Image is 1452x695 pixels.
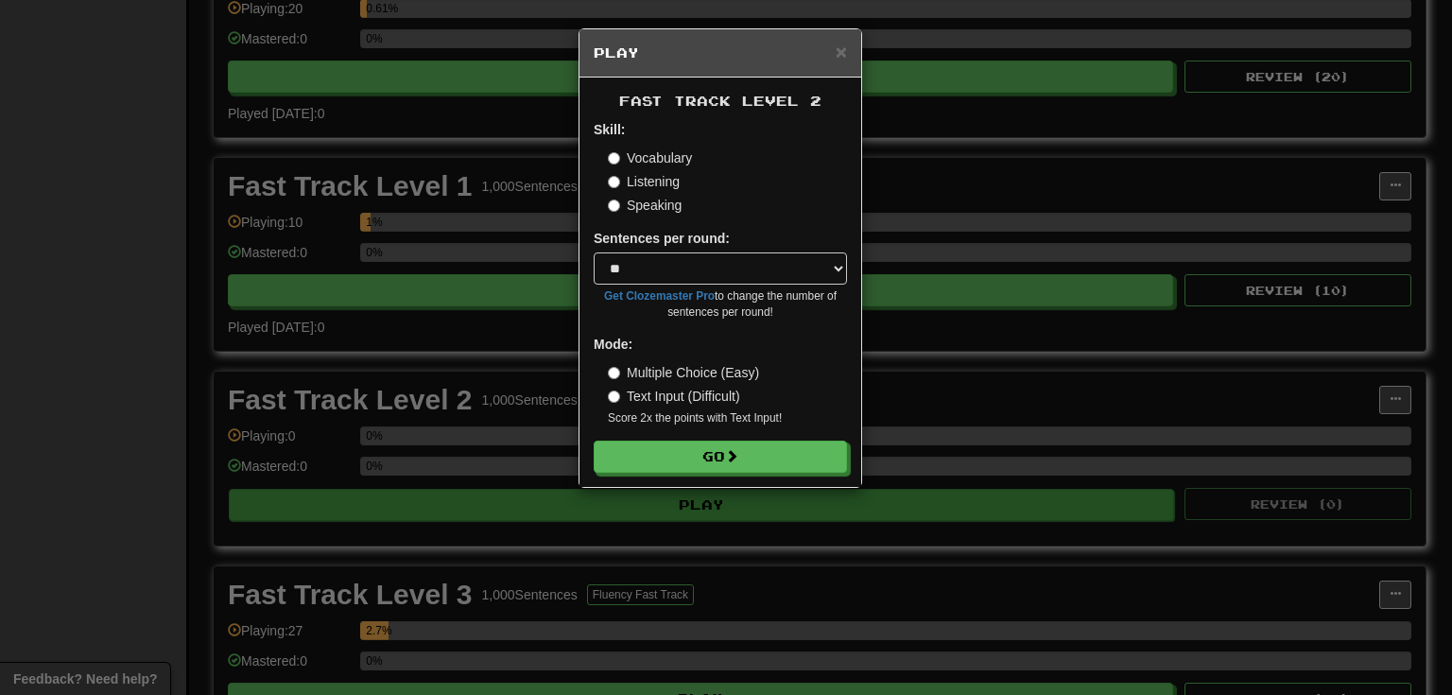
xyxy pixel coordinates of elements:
[608,391,620,403] input: Text Input (Difficult)
[608,148,692,167] label: Vocabulary
[594,43,847,62] h5: Play
[608,172,680,191] label: Listening
[594,288,847,321] small: to change the number of sentences per round!
[608,410,847,426] small: Score 2x the points with Text Input !
[608,200,620,212] input: Speaking
[836,41,847,62] span: ×
[608,387,740,406] label: Text Input (Difficult)
[608,196,682,215] label: Speaking
[594,337,632,352] strong: Mode:
[594,122,625,137] strong: Skill:
[594,229,730,248] label: Sentences per round:
[608,367,620,379] input: Multiple Choice (Easy)
[594,441,847,473] button: Go
[619,93,821,109] span: Fast Track Level 2
[608,363,759,382] label: Multiple Choice (Easy)
[608,176,620,188] input: Listening
[608,152,620,165] input: Vocabulary
[836,42,847,61] button: Close
[604,289,715,303] a: Get Clozemaster Pro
